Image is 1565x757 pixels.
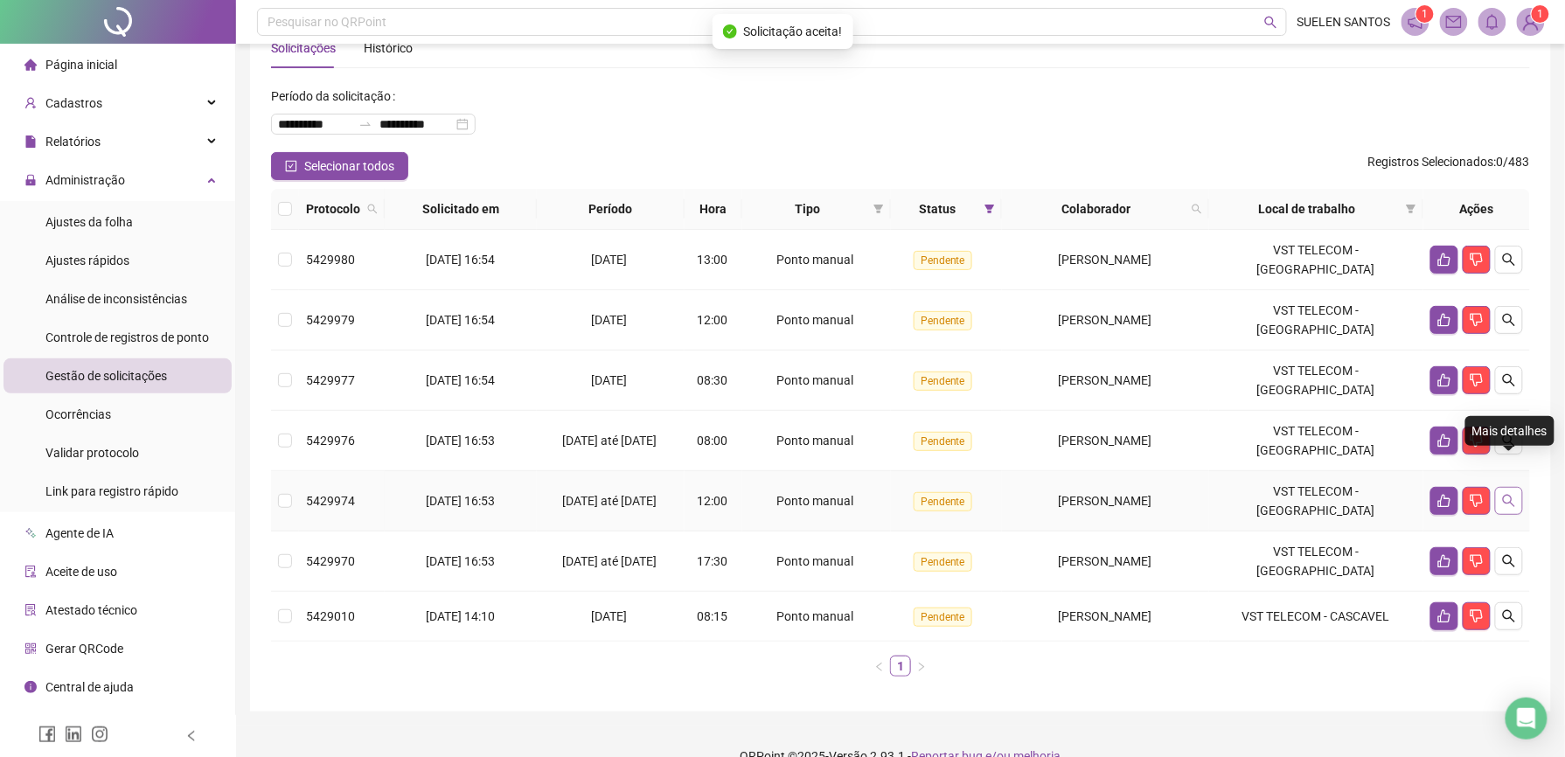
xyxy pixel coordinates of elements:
[91,726,108,743] span: instagram
[873,204,884,214] span: filter
[24,566,37,578] span: audit
[1209,531,1423,592] td: VST TELECOM - [GEOGRAPHIC_DATA]
[65,726,82,743] span: linkedin
[777,313,854,327] span: Ponto manual
[1437,609,1451,623] span: like
[306,253,355,267] span: 5429980
[385,189,537,230] th: Solicitado em
[271,38,336,58] div: Solicitações
[562,494,657,508] span: [DATE] até [DATE]
[1406,204,1416,214] span: filter
[777,494,854,508] span: Ponto manual
[1470,554,1484,568] span: dislike
[426,494,495,508] span: [DATE] 16:53
[1188,196,1206,222] span: search
[45,58,117,72] span: Página inicial
[24,604,37,616] span: solution
[306,434,355,448] span: 5429976
[869,656,890,677] button: left
[874,662,885,672] span: left
[1502,494,1516,508] span: search
[697,253,727,267] span: 13:00
[1470,609,1484,623] span: dislike
[1446,14,1462,30] span: mail
[1502,554,1516,568] span: search
[271,82,402,110] label: Período da solicitação
[1437,554,1451,568] span: like
[697,554,727,568] span: 17:30
[306,199,360,219] span: Protocolo
[358,117,372,131] span: swap-right
[45,680,134,694] span: Central de ajuda
[1059,373,1152,387] span: [PERSON_NAME]
[984,204,995,214] span: filter
[1192,204,1202,214] span: search
[285,160,297,172] span: check-square
[1502,253,1516,267] span: search
[591,313,627,327] span: [DATE]
[1470,313,1484,327] span: dislike
[1297,12,1391,31] span: SUELEN SANTOS
[45,565,117,579] span: Aceite de uso
[1485,14,1500,30] span: bell
[45,96,102,110] span: Cadastros
[914,372,972,391] span: Pendente
[45,484,178,498] span: Link para registro rápido
[306,373,355,387] span: 5429977
[45,253,129,267] span: Ajustes rápidos
[38,726,56,743] span: facebook
[1209,592,1423,642] td: VST TELECOM - CASCAVEL
[1465,416,1555,446] div: Mais detalhes
[562,434,657,448] span: [DATE] até [DATE]
[364,38,413,58] div: Histórico
[304,156,394,176] span: Selecionar todos
[777,373,854,387] span: Ponto manual
[697,609,727,623] span: 08:15
[591,253,627,267] span: [DATE]
[1422,8,1428,20] span: 1
[45,603,137,617] span: Atestado técnico
[1059,494,1152,508] span: [PERSON_NAME]
[45,446,139,460] span: Validar protocolo
[1209,230,1423,290] td: VST TELECOM - [GEOGRAPHIC_DATA]
[426,313,495,327] span: [DATE] 16:54
[777,434,854,448] span: Ponto manual
[1502,313,1516,327] span: search
[685,189,742,230] th: Hora
[1059,253,1152,267] span: [PERSON_NAME]
[24,681,37,693] span: info-circle
[777,554,854,568] span: Ponto manual
[24,174,37,186] span: lock
[723,24,737,38] span: check-circle
[1470,253,1484,267] span: dislike
[911,656,932,677] button: right
[1430,199,1523,219] div: Ações
[1532,5,1549,23] sup: Atualize o seu contato no menu Meus Dados
[870,196,887,222] span: filter
[1502,373,1516,387] span: search
[891,656,910,676] a: 1
[914,432,972,451] span: Pendente
[1437,253,1451,267] span: like
[911,656,932,677] li: Próxima página
[537,189,685,230] th: Período
[24,642,37,655] span: qrcode
[890,656,911,677] li: 1
[367,204,378,214] span: search
[185,730,198,742] span: left
[1009,199,1185,219] span: Colaborador
[1437,313,1451,327] span: like
[45,292,187,306] span: Análise de inconsistências
[914,251,972,270] span: Pendente
[914,552,972,572] span: Pendente
[1209,471,1423,531] td: VST TELECOM - [GEOGRAPHIC_DATA]
[45,215,133,229] span: Ajustes da folha
[562,554,657,568] span: [DATE] até [DATE]
[697,313,727,327] span: 12:00
[914,311,972,330] span: Pendente
[916,662,927,672] span: right
[1216,199,1399,219] span: Local de trabalho
[1209,411,1423,471] td: VST TELECOM - [GEOGRAPHIC_DATA]
[24,135,37,148] span: file
[1059,434,1152,448] span: [PERSON_NAME]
